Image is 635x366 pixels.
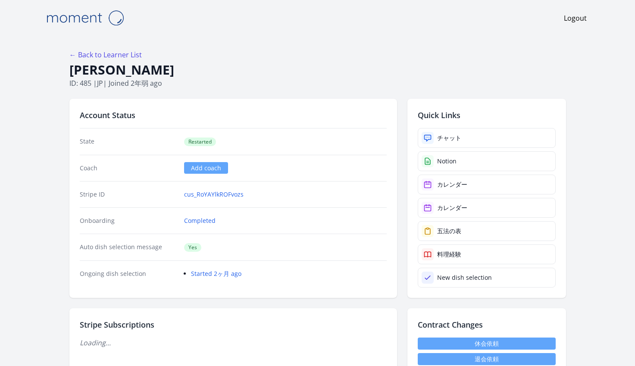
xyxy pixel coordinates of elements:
a: Completed [184,216,216,225]
a: Started 2ヶ月 ago [191,269,241,278]
a: カレンダー [418,175,556,194]
div: 料理経験 [437,250,461,259]
dt: Onboarding [80,216,178,225]
a: Logout [564,13,587,23]
dt: State [80,137,178,146]
h2: Account Status [80,109,387,121]
a: Add coach [184,162,228,174]
a: 休会依頼 [418,338,556,350]
div: カレンダー [437,203,467,212]
div: 五法の表 [437,227,461,235]
h2: Contract Changes [418,319,556,331]
dt: Coach [80,164,178,172]
dt: Stripe ID [80,190,178,199]
a: カレンダー [418,198,556,218]
span: Yes [184,243,201,252]
a: チャット [418,128,556,148]
div: チャット [437,134,461,142]
a: cus_RoYAYlkROFvozs [184,190,244,199]
a: 五法の表 [418,221,556,241]
h2: Quick Links [418,109,556,121]
h2: Stripe Subscriptions [80,319,387,331]
dt: Ongoing dish selection [80,269,178,278]
a: ← Back to Learner List [69,50,142,59]
button: 退会依頼 [418,353,556,365]
a: New dish selection [418,268,556,288]
div: New dish selection [437,273,492,282]
img: Moment [42,7,128,29]
h1: [PERSON_NAME] [69,62,566,78]
dt: Auto dish selection message [80,243,178,252]
p: ID: 485 | | Joined 2年弱 ago [69,78,566,88]
a: 料理経験 [418,244,556,264]
div: Notion [437,157,457,166]
span: Restarted [184,138,216,146]
div: カレンダー [437,180,467,189]
span: jp [97,78,103,88]
a: Notion [418,151,556,171]
p: Loading... [80,338,387,348]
